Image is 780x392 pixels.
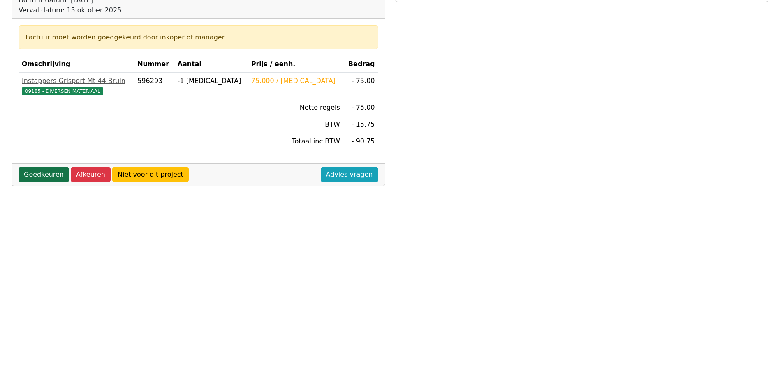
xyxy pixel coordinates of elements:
[343,56,378,73] th: Bedrag
[343,99,378,116] td: - 75.00
[19,167,69,182] a: Goedkeuren
[25,32,371,42] div: Factuur moet worden goedgekeurd door inkoper of manager.
[343,116,378,133] td: - 15.75
[178,76,245,86] div: -1 [MEDICAL_DATA]
[134,73,174,99] td: 596293
[343,133,378,150] td: - 90.75
[174,56,248,73] th: Aantal
[321,167,378,182] a: Advies vragen
[248,56,343,73] th: Prijs / eenh.
[248,99,343,116] td: Netto regels
[22,87,103,95] span: 09185 - DIVERSEN MATERIAAL
[71,167,111,182] a: Afkeuren
[343,73,378,99] td: - 75.00
[112,167,189,182] a: Niet voor dit project
[251,76,340,86] div: 75.000 / [MEDICAL_DATA]
[19,5,282,15] div: Verval datum: 15 oktober 2025
[22,76,131,96] a: Instappers Grisport Mt 44 Bruin09185 - DIVERSEN MATERIAAL
[248,116,343,133] td: BTW
[134,56,174,73] th: Nummer
[22,76,131,86] div: Instappers Grisport Mt 44 Bruin
[248,133,343,150] td: Totaal inc BTW
[19,56,134,73] th: Omschrijving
